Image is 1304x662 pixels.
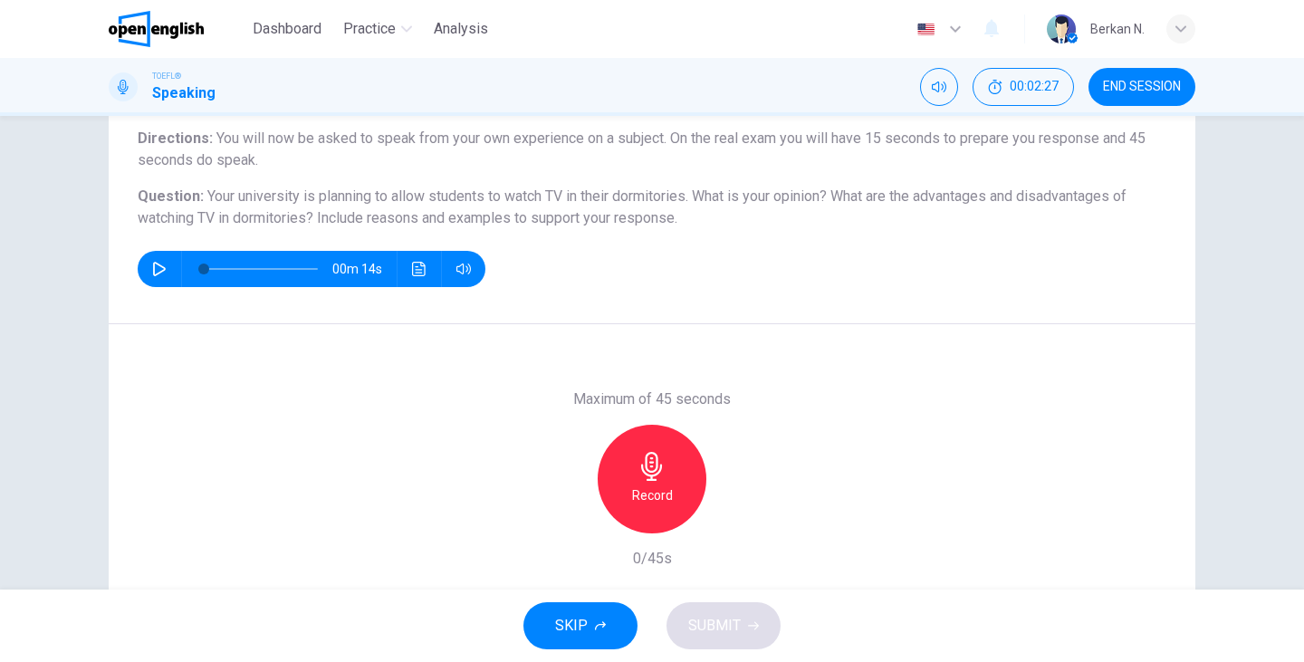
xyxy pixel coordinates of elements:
span: 00m 14s [332,251,397,287]
span: TOEFL® [152,70,181,82]
img: Profile picture [1047,14,1076,43]
span: Analysis [434,18,488,40]
div: Mute [920,68,958,106]
h6: Question : [138,186,1166,229]
span: END SESSION [1103,80,1181,94]
img: OpenEnglish logo [109,11,204,47]
h6: 0/45s [633,548,672,570]
button: Record [598,425,706,533]
button: Click to see the audio transcription [405,251,434,287]
h1: Speaking [152,82,216,104]
span: SKIP [555,613,588,638]
span: Dashboard [253,18,321,40]
span: Include reasons and examples to support your response. [317,209,677,226]
button: Analysis [427,13,495,45]
button: Practice [336,13,419,45]
h6: Maximum of 45 seconds [573,389,731,410]
span: You will now be asked to speak from your own experience on a subject. On the real exam you will h... [138,130,1146,168]
button: 00:02:27 [973,68,1074,106]
h6: Record [632,485,673,506]
span: Your university is planning to allow students to watch TV in their dormitories. What is your opin... [138,187,1127,226]
div: Hide [973,68,1074,106]
h6: Directions : [138,128,1166,171]
button: END SESSION [1088,68,1195,106]
button: SKIP [523,602,638,649]
span: Practice [343,18,396,40]
a: OpenEnglish logo [109,11,245,47]
span: 00:02:27 [1010,80,1059,94]
button: Dashboard [245,13,329,45]
img: en [915,23,937,36]
div: Berkan N. [1090,18,1145,40]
